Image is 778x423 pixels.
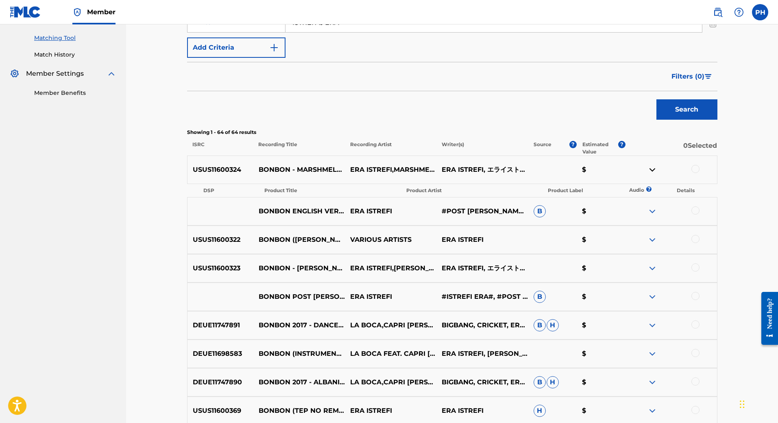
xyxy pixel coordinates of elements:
[253,377,344,387] p: BONBON 2017 - ALBANIA REMIX
[269,43,279,53] img: 9d2ae6d4665cec9f34b9.svg
[577,406,625,416] p: $
[253,141,345,156] p: Recording Title
[187,235,253,245] p: USUS11600322
[534,291,546,303] span: B
[534,376,546,388] span: B
[731,4,747,20] div: Help
[107,69,116,79] img: expand
[577,349,625,359] p: $
[647,206,657,216] img: expand
[667,66,717,87] button: Filters (0)
[253,263,344,273] p: BONBON - [PERSON_NAME] REMIX
[577,263,625,273] p: $
[436,235,528,245] p: ERA ISTREFI
[187,37,285,58] button: Add Criteria
[624,186,634,194] p: Audio
[534,141,551,156] p: Source
[34,89,116,97] a: Member Benefits
[187,349,253,359] p: DEUE11698583
[740,392,745,416] div: Drag
[253,292,344,302] p: BONBON POST [PERSON_NAME] REMIX
[647,263,657,273] img: expand
[187,406,253,416] p: USUS11600369
[647,320,657,330] img: expand
[436,263,528,273] p: ERA ISTREFI, エライストレフィ
[187,377,253,387] p: DEUE11747890
[755,286,778,351] iframe: Resource Center
[187,141,253,156] p: ISRC
[656,99,717,120] button: Search
[647,292,657,302] img: expand
[10,6,41,18] img: MLC Logo
[436,292,528,302] p: #ISTREFI ERA#, #POST [PERSON_NAME], #POST [PERSON_NAME]#, #[PERSON_NAME] [PERSON_NAME]#, #[PERSON...
[577,206,625,216] p: $
[734,7,744,17] img: help
[436,320,528,330] p: BIGBANG, CRICKET, ERA ISTREFI, [PERSON_NAME], [PERSON_NAME]
[345,235,436,245] p: VARIOUS ARTISTS
[671,72,704,81] span: Filters ( 0 )
[577,292,625,302] p: $
[737,384,778,423] iframe: Chat Widget
[345,320,436,330] p: LA BOCA,CAPRI [PERSON_NAME]
[344,141,436,156] p: Recording Artist
[345,377,436,387] p: LA BOCA,CAPRI [PERSON_NAME]
[187,165,253,175] p: USUS11600324
[547,319,559,331] span: H
[436,349,528,359] p: ERA ISTREFI, [PERSON_NAME], CRICKET, BIGBANG, TOTON
[577,320,625,330] p: $
[253,349,344,359] p: BONBON (INSTRUMENTAL CLUB EXTENDED)
[625,141,717,156] p: 0 Selected
[34,34,116,42] a: Matching Tool
[582,141,618,156] p: Estimated Value
[253,165,344,175] p: BONBON - MARSHMELLO REMIX
[647,406,657,416] img: expand
[647,349,657,359] img: expand
[253,406,344,416] p: BONBON (TEP NO REMIX)
[569,141,577,148] span: ?
[436,141,528,156] p: Writer(s)
[534,405,546,417] span: H
[436,377,528,387] p: BIGBANG, CRICKET, ERA ISTREFI, [PERSON_NAME], [PERSON_NAME]
[647,235,657,245] img: expand
[187,129,717,136] p: Showing 1 - 64 of 64 results
[752,4,768,20] div: User Menu
[647,377,657,387] img: expand
[345,206,436,216] p: ERA ISTREFI
[34,50,116,59] a: Match History
[345,165,436,175] p: ERA ISTREFI,MARSHMELLO
[87,7,116,17] span: Member
[345,263,436,273] p: ERA ISTREFI,[PERSON_NAME]
[436,406,528,416] p: ERA ISTREFI
[253,206,344,216] p: BONBON ENGLISH VERSION
[253,235,344,245] p: BONBON ([PERSON_NAME] REMIX)
[665,185,706,196] th: Details
[198,185,259,196] th: DSP
[547,376,559,388] span: H
[577,235,625,245] p: $
[436,206,528,216] p: #POST [PERSON_NAME], #[PERSON_NAME] [PERSON_NAME]#, ISTREFI ERA#
[345,349,436,359] p: LA BOCA FEAT. CAPRI [PERSON_NAME]
[713,7,723,17] img: search
[705,74,712,79] img: filter
[710,4,726,20] a: Public Search
[534,205,546,217] span: B
[577,165,625,175] p: $
[187,263,253,273] p: USUS11600323
[72,7,82,17] img: Top Rightsholder
[401,185,543,196] th: Product Artist
[187,320,253,330] p: DEUE11747891
[345,406,436,416] p: ERA ISTREFI
[436,165,528,175] p: ERA ISTREFI, エライストレフィ
[647,165,657,175] img: contract
[26,69,84,79] span: Member Settings
[534,319,546,331] span: B
[259,185,401,196] th: Product Title
[10,69,20,79] img: Member Settings
[543,185,623,196] th: Product Label
[345,292,436,302] p: ERA ISTREFI
[577,377,625,387] p: $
